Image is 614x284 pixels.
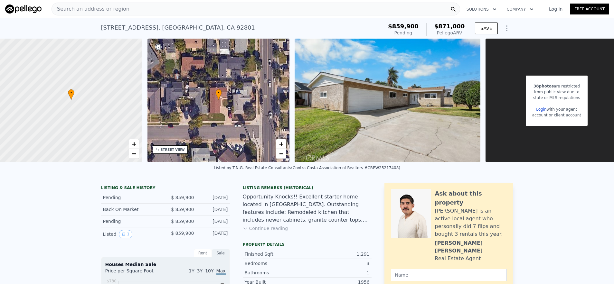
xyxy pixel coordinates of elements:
div: Pellego ARV [434,30,465,36]
span: 10Y [205,268,213,273]
button: Continue reading [243,225,288,232]
tspan: $730 [107,279,117,283]
span: $859,900 [388,23,419,30]
div: Bedrooms [245,260,307,267]
button: Show Options [500,22,513,35]
span: + [132,140,136,148]
div: [DATE] [199,218,228,224]
div: state or MLS regulations [532,95,581,101]
div: Real Estate Agent [435,255,481,262]
a: Free Account [570,4,609,14]
span: $ 859,900 [171,219,194,224]
span: − [279,150,283,158]
div: [DATE] [199,230,228,238]
div: 1,291 [307,251,370,257]
div: are restricted [532,83,581,89]
div: Pending [103,218,160,224]
a: Zoom in [129,139,139,149]
div: 1 [307,270,370,276]
span: − [132,150,136,158]
div: STREET VIEW [161,147,185,152]
span: • [215,90,222,96]
div: Ask about this property [435,189,507,207]
div: [DATE] [199,206,228,213]
div: LISTING & SALE HISTORY [101,185,230,192]
span: 38 photos [534,84,554,88]
div: [PERSON_NAME] is an active local agent who personally did 7 flips and bought 3 rentals this year. [435,207,507,238]
div: Pending [388,30,419,36]
div: Listing Remarks (Historical) [243,185,372,190]
div: 3 [307,260,370,267]
input: Name [391,269,507,281]
span: Max [216,268,226,275]
div: Sale [212,249,230,257]
div: Rent [194,249,212,257]
div: [DATE] [199,194,228,201]
span: $ 859,900 [171,195,194,200]
div: Pending [103,194,160,201]
a: Zoom out [129,149,139,159]
img: Sale: 169684549 Parcel: 63815388 [295,39,480,162]
span: • [68,90,74,96]
span: $ 859,900 [171,231,194,236]
div: Listed by T.N.G. Real Estate Consultants (Contra Costa Association of Realtors #CRPW25217408) [214,166,400,170]
div: • [68,89,74,100]
span: with your agent [547,107,577,112]
div: [STREET_ADDRESS] , [GEOGRAPHIC_DATA] , CA 92801 [101,23,255,32]
a: Zoom in [276,139,286,149]
div: [PERSON_NAME] [PERSON_NAME] [435,239,507,255]
a: Login [536,107,546,112]
span: + [279,140,283,148]
span: 3Y [197,268,203,273]
span: Search an address or region [52,5,129,13]
div: Houses Median Sale [105,261,226,268]
a: Log In [541,6,570,12]
span: 1Y [189,268,194,273]
span: $871,000 [434,23,465,30]
a: Zoom out [276,149,286,159]
div: Listed [103,230,160,238]
div: Opportunity Knocks!! Excellent starter home located in [GEOGRAPHIC_DATA]. Outstanding features in... [243,193,372,224]
div: Price per Square Foot [105,268,165,278]
button: View historical data [119,230,132,238]
span: $ 859,900 [171,207,194,212]
div: Property details [243,242,372,247]
img: Pellego [5,5,42,14]
div: Finished Sqft [245,251,307,257]
div: Bathrooms [245,270,307,276]
div: • [215,89,222,100]
button: Solutions [461,4,502,15]
div: Back On Market [103,206,160,213]
button: SAVE [475,23,497,34]
button: Company [502,4,539,15]
div: from public view due to [532,89,581,95]
div: account or client account [532,112,581,118]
